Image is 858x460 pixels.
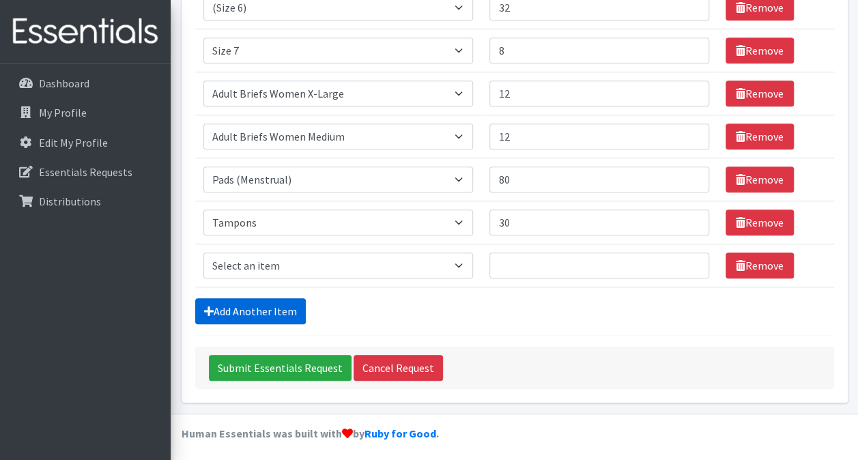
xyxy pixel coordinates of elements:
[5,158,165,186] a: Essentials Requests
[726,253,794,278] a: Remove
[354,355,443,381] a: Cancel Request
[5,129,165,156] a: Edit My Profile
[39,76,89,90] p: Dashboard
[726,81,794,106] a: Remove
[39,106,87,119] p: My Profile
[726,38,794,63] a: Remove
[5,9,165,55] img: HumanEssentials
[182,427,439,440] strong: Human Essentials was built with by .
[209,355,352,381] input: Submit Essentials Request
[726,210,794,235] a: Remove
[5,188,165,215] a: Distributions
[5,70,165,97] a: Dashboard
[5,99,165,126] a: My Profile
[364,427,436,440] a: Ruby for Good
[39,195,101,208] p: Distributions
[726,167,794,192] a: Remove
[726,124,794,149] a: Remove
[39,165,132,179] p: Essentials Requests
[39,136,108,149] p: Edit My Profile
[195,298,306,324] a: Add Another Item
